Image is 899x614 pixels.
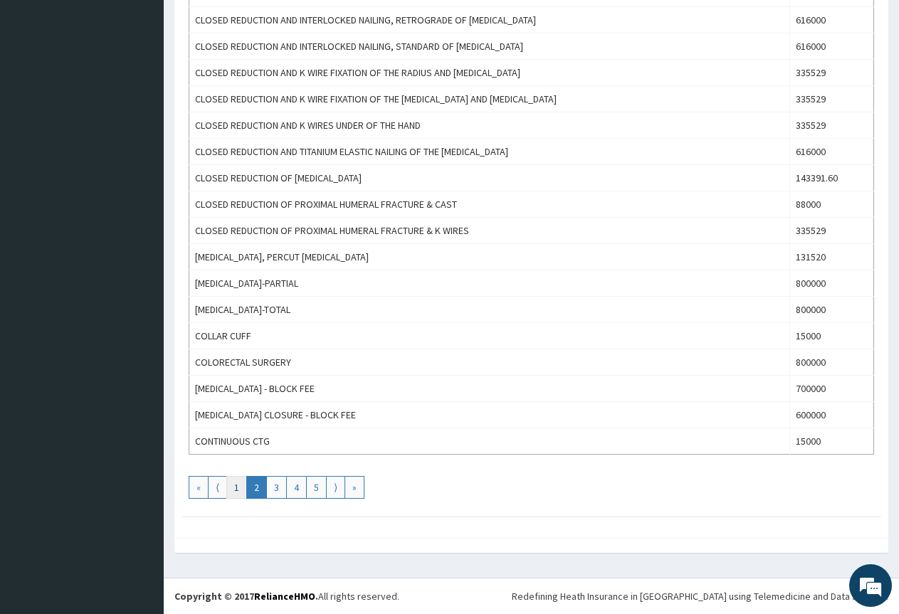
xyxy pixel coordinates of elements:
td: [MEDICAL_DATA], PERCUT [MEDICAL_DATA] [189,244,790,270]
a: Go to last page [345,476,364,499]
td: CLOSED REDUCTION AND INTERLOCKED NAILING, STANDARD OF [MEDICAL_DATA] [189,33,790,60]
td: 335529 [790,112,874,139]
a: Go to page number 3 [266,476,287,499]
a: Go to previous page [208,476,227,499]
div: Minimize live chat window [233,7,268,41]
td: 616000 [790,139,874,165]
a: Go to page number 2 [246,476,267,499]
a: Go to page number 4 [286,476,307,499]
a: Go to next page [326,476,345,499]
td: CONTINUOUS CTG [189,428,790,455]
a: RelianceHMO [254,590,315,603]
td: 15000 [790,323,874,349]
a: Go to page number 5 [306,476,327,499]
td: [MEDICAL_DATA] - BLOCK FEE [189,376,790,402]
td: 335529 [790,218,874,244]
td: CLOSED REDUCTION AND K WIRES UNDER OF THE HAND [189,112,790,139]
td: 131520 [790,244,874,270]
td: CLOSED REDUCTION AND TITANIUM ELASTIC NAILING OF THE [MEDICAL_DATA] [189,139,790,165]
td: CLOSED REDUCTION OF [MEDICAL_DATA] [189,165,790,191]
td: 700000 [790,376,874,402]
strong: Copyright © 2017 . [174,590,318,603]
div: Redefining Heath Insurance in [GEOGRAPHIC_DATA] using Telemedicine and Data Science! [512,589,888,603]
td: 800000 [790,297,874,323]
td: 800000 [790,270,874,297]
td: [MEDICAL_DATA]-TOTAL [189,297,790,323]
td: 335529 [790,60,874,86]
textarea: Type your message and hit 'Enter' [7,388,271,438]
td: COLORECTAL SURGERY [189,349,790,376]
a: Go to first page [189,476,209,499]
td: CLOSED REDUCTION OF PROXIMAL HUMERAL FRACTURE & CAST [189,191,790,218]
td: 88000 [790,191,874,218]
span: We're online! [83,179,196,323]
td: COLLAR CUFF [189,323,790,349]
img: d_794563401_company_1708531726252_794563401 [26,71,58,107]
div: Chat with us now [74,80,239,98]
td: [MEDICAL_DATA]-PARTIAL [189,270,790,297]
td: 143391.60 [790,165,874,191]
td: 616000 [790,7,874,33]
td: 15000 [790,428,874,455]
td: CLOSED REDUCTION AND INTERLOCKED NAILING, RETROGRADE OF [MEDICAL_DATA] [189,7,790,33]
td: 600000 [790,402,874,428]
td: CLOSED REDUCTION OF PROXIMAL HUMERAL FRACTURE & K WIRES [189,218,790,244]
td: CLOSED REDUCTION AND K WIRE FIXATION OF THE RADIUS AND [MEDICAL_DATA] [189,60,790,86]
td: 800000 [790,349,874,376]
td: CLOSED REDUCTION AND K WIRE FIXATION OF THE [MEDICAL_DATA] AND [MEDICAL_DATA] [189,86,790,112]
td: 616000 [790,33,874,60]
td: [MEDICAL_DATA] CLOSURE - BLOCK FEE [189,402,790,428]
a: Go to page number 1 [226,476,247,499]
footer: All rights reserved. [164,578,899,614]
td: 335529 [790,86,874,112]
